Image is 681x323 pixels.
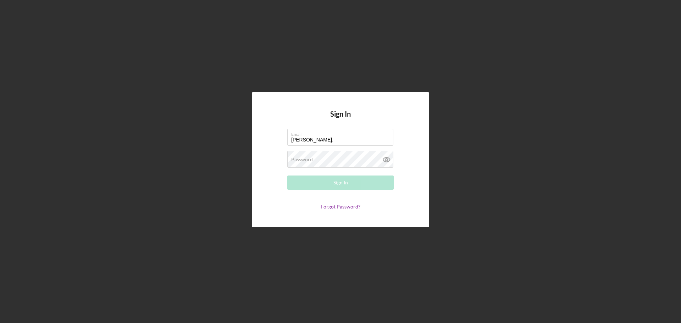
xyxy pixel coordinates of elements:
label: Password [291,157,313,162]
h4: Sign In [330,110,351,129]
a: Forgot Password? [321,204,360,210]
button: Sign In [287,176,394,190]
div: Sign In [333,176,348,190]
label: Email [291,129,393,137]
